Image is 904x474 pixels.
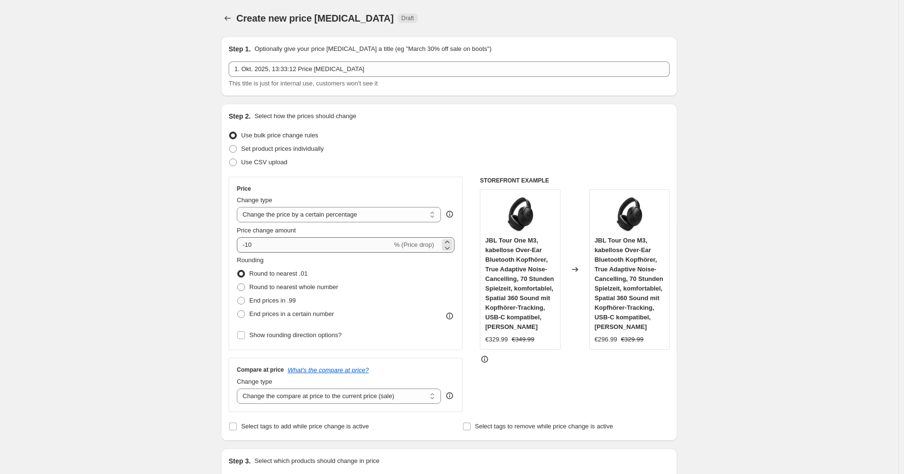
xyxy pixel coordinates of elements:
[394,241,434,248] span: % (Price drop)
[249,270,307,277] span: Round to nearest .01
[485,237,554,330] span: JBL Tour One M3, kabellose Over-Ear Bluetooth Kopfhörer, True Adaptive Noise-Cancelling, 70 Stund...
[229,456,251,466] h2: Step 3.
[249,310,334,317] span: End prices in a certain number
[229,111,251,121] h2: Step 2.
[249,331,342,339] span: Show rounding direction options?
[237,256,264,264] span: Rounding
[512,335,534,344] strike: €349.99
[237,237,392,253] input: -15
[255,111,356,121] p: Select how the prices should change
[237,185,251,193] h3: Price
[237,378,272,385] span: Change type
[501,194,539,233] img: 71nbeoJUZ0L_80x.jpg
[288,366,369,374] button: What's the compare at price?
[241,158,287,166] span: Use CSV upload
[241,423,369,430] span: Select tags to add while price change is active
[241,132,318,139] span: Use bulk price change rules
[237,227,296,234] span: Price change amount
[229,61,670,77] input: 30% off holiday sale
[229,80,378,87] span: This title is just for internal use, customers won't see it
[221,12,234,25] button: Price change jobs
[249,283,338,291] span: Round to nearest whole number
[402,14,414,22] span: Draft
[445,209,454,219] div: help
[249,297,296,304] span: End prices in .99
[241,145,324,152] span: Set product prices individually
[475,423,613,430] span: Select tags to remove while price change is active
[480,177,670,184] h6: STOREFRONT EXAMPLE
[445,391,454,401] div: help
[237,366,284,374] h3: Compare at price
[610,194,648,233] img: 71nbeoJUZ0L_80x.jpg
[485,335,508,344] div: €329.99
[255,456,379,466] p: Select which products should change in price
[236,13,394,24] span: Create new price [MEDICAL_DATA]
[255,44,491,54] p: Optionally give your price [MEDICAL_DATA] a title (eg "March 30% off sale on boots")
[237,196,272,204] span: Change type
[229,44,251,54] h2: Step 1.
[595,335,617,344] div: €296.99
[621,335,644,344] strike: €329.99
[595,237,663,330] span: JBL Tour One M3, kabellose Over-Ear Bluetooth Kopfhörer, True Adaptive Noise-Cancelling, 70 Stund...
